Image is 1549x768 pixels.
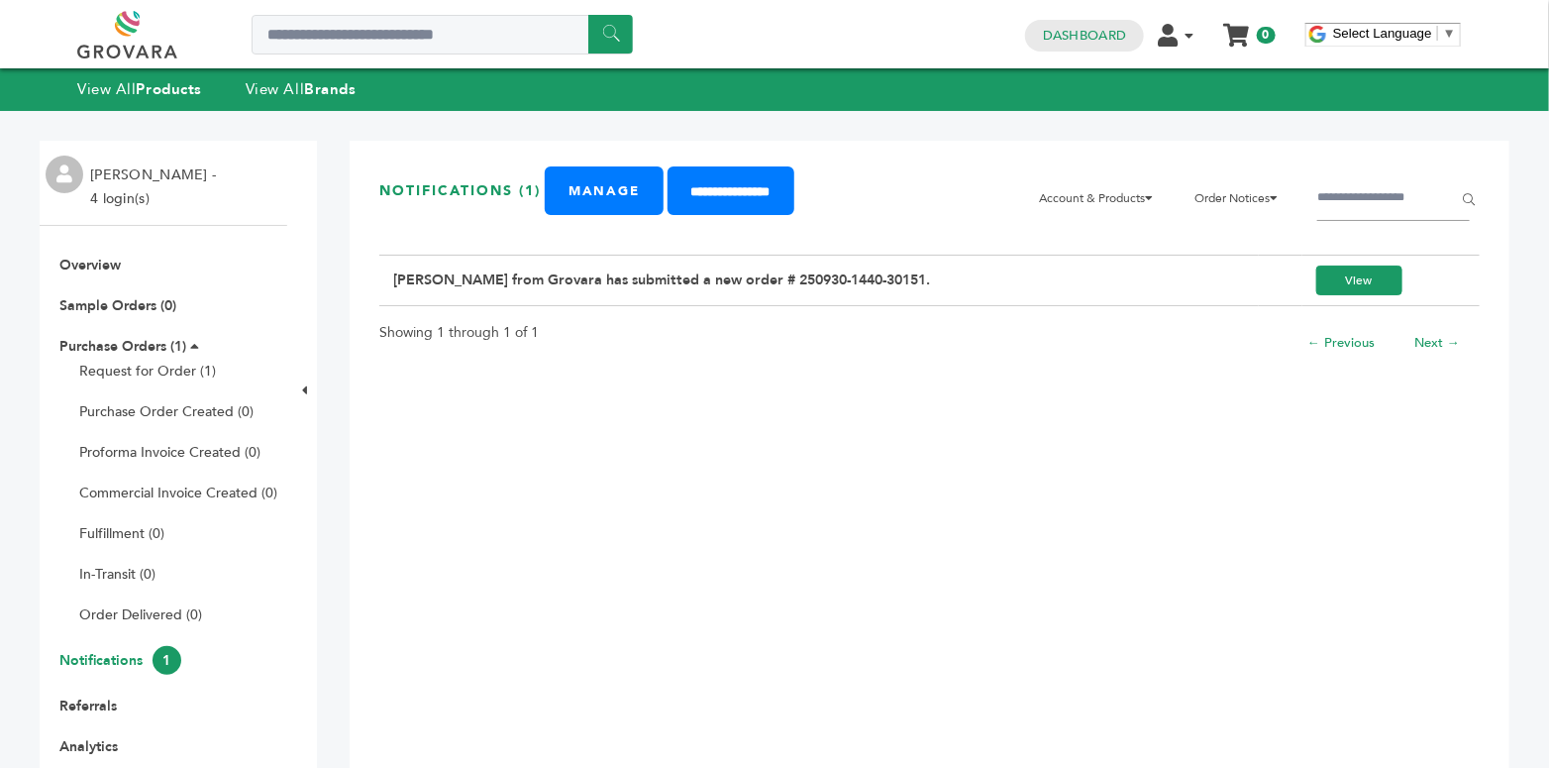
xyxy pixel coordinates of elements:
[1443,26,1456,41] span: ▼
[79,605,202,624] a: Order Delivered (0)
[246,79,357,99] a: View AllBrands
[59,256,121,274] a: Overview
[79,565,155,584] a: In-Transit (0)
[1316,266,1402,295] a: View
[379,255,1259,305] td: [PERSON_NAME] from Grovara has submitted a new order # 250930-1440-30151.
[1437,26,1438,41] span: ​
[1333,26,1432,41] span: Select Language
[545,166,664,215] a: Manage
[379,321,539,345] p: Showing 1 through 1 of 1
[59,651,181,670] a: Notifications1
[1043,27,1126,45] a: Dashboard
[79,362,216,381] a: Request for Order (1)
[1185,176,1299,220] li: Order Notices
[46,156,83,193] img: profile.png
[1307,334,1375,352] a: ← Previous
[1029,176,1175,220] li: Account & Products
[1414,334,1460,352] a: Next →
[304,79,356,99] strong: Brands
[59,337,186,356] a: Purchase Orders (1)
[1333,26,1456,41] a: Select Language​
[1257,27,1276,44] span: 0
[252,15,633,55] input: Search a product or brand...
[379,181,541,200] h3: Notifications (1)
[153,646,181,675] span: 1
[59,737,118,756] a: Analytics
[1225,18,1248,39] a: My Cart
[90,164,221,211] li: [PERSON_NAME] - 4 login(s)
[59,296,176,315] a: Sample Orders (0)
[137,79,202,99] strong: Products
[79,524,164,543] a: Fulfillment (0)
[59,697,117,715] a: Referrals
[79,484,277,502] a: Commercial Invoice Created (0)
[1317,176,1470,221] input: Filter by keywords
[77,79,202,99] a: View AllProducts
[79,443,260,462] a: Proforma Invoice Created (0)
[79,402,254,421] a: Purchase Order Created (0)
